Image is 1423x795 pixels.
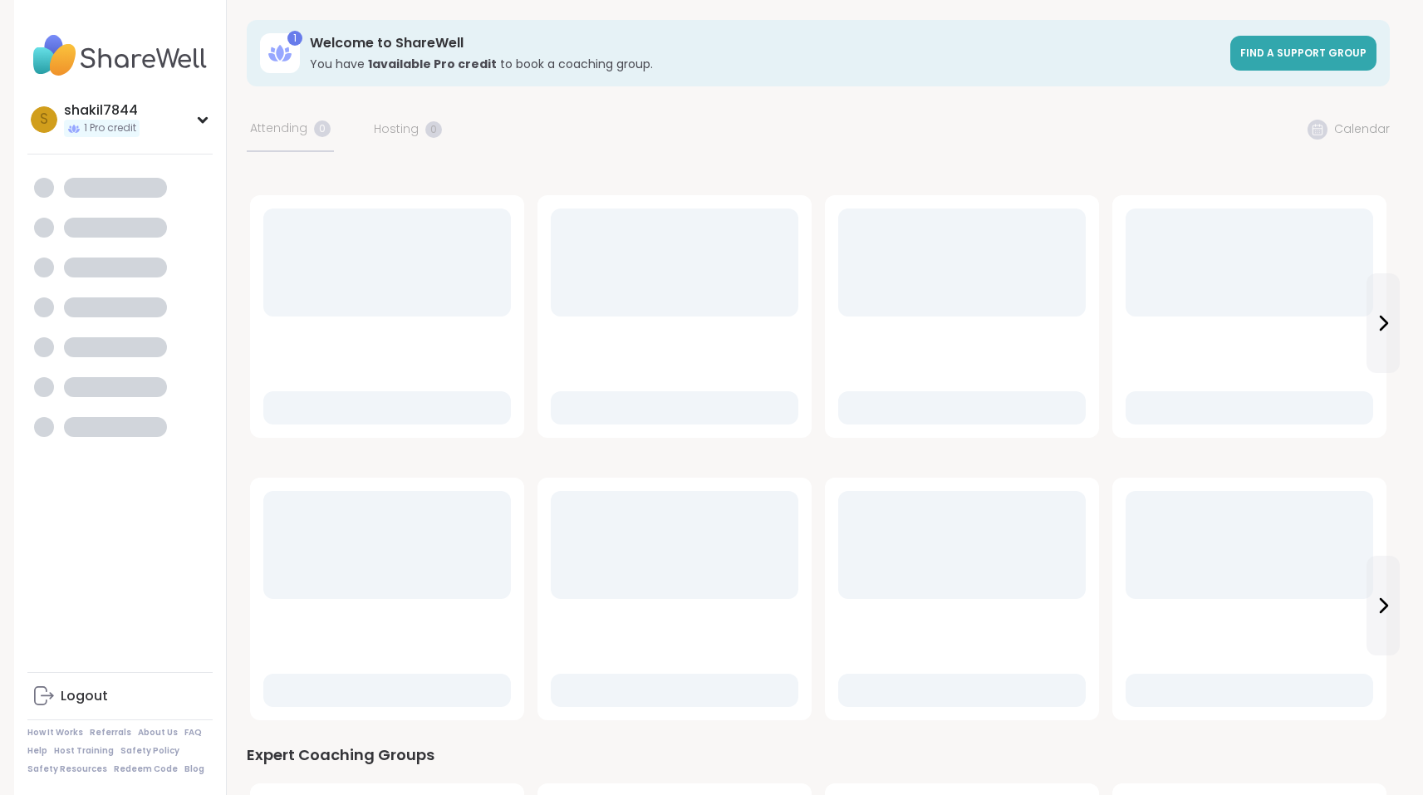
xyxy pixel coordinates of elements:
[61,687,108,705] div: Logout
[287,31,302,46] div: 1
[27,676,213,716] a: Logout
[310,56,1220,72] h3: You have to book a coaching group.
[368,56,497,72] b: 1 available Pro credit
[84,121,136,135] span: 1 Pro credit
[27,745,47,757] a: Help
[120,745,179,757] a: Safety Policy
[27,27,213,85] img: ShareWell Nav Logo
[64,101,140,120] div: shakil7844
[40,109,48,130] span: s
[247,743,1390,767] div: Expert Coaching Groups
[310,34,1220,52] h3: Welcome to ShareWell
[138,727,178,739] a: About Us
[184,727,202,739] a: FAQ
[114,763,178,775] a: Redeem Code
[1240,46,1367,60] span: Find a support group
[90,727,131,739] a: Referrals
[27,763,107,775] a: Safety Resources
[184,763,204,775] a: Blog
[27,727,83,739] a: How It Works
[1230,36,1376,71] a: Find a support group
[54,745,114,757] a: Host Training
